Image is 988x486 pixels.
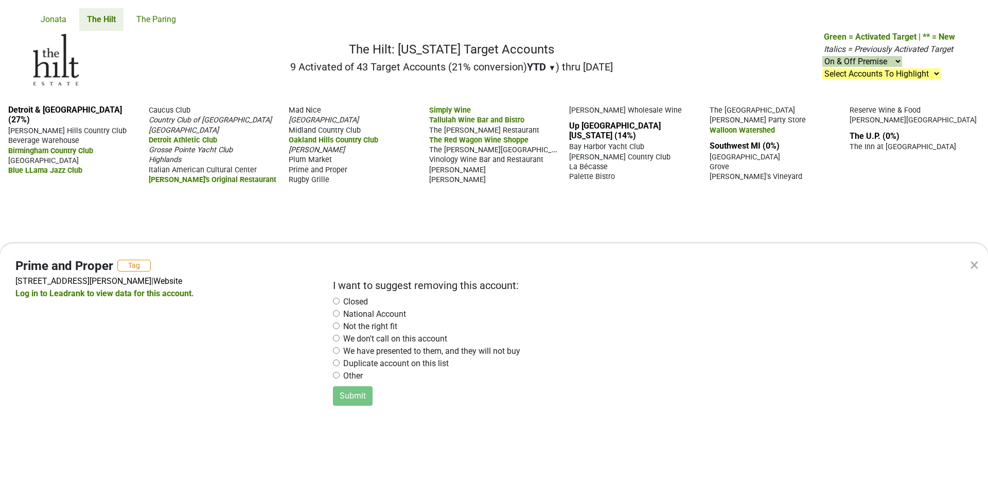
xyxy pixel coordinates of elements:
[343,308,406,320] label: National Account
[153,276,182,286] a: Website
[343,296,368,308] label: Closed
[15,289,194,298] a: Log in to Leadrank to view data for this account.
[343,320,397,333] label: Not the right fit
[151,276,153,286] span: |
[970,253,979,277] div: ×
[117,260,151,272] button: Tag
[343,345,520,357] label: We have presented to them, and they will not buy
[15,276,151,286] a: [STREET_ADDRESS][PERSON_NAME]
[333,279,953,292] h2: I want to suggest removing this account:
[15,259,113,274] h4: Prime and Proper
[333,386,373,406] button: Submit
[343,333,447,345] label: We don't call on this account
[343,357,449,370] label: Duplicate account on this list
[343,370,363,382] label: Other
